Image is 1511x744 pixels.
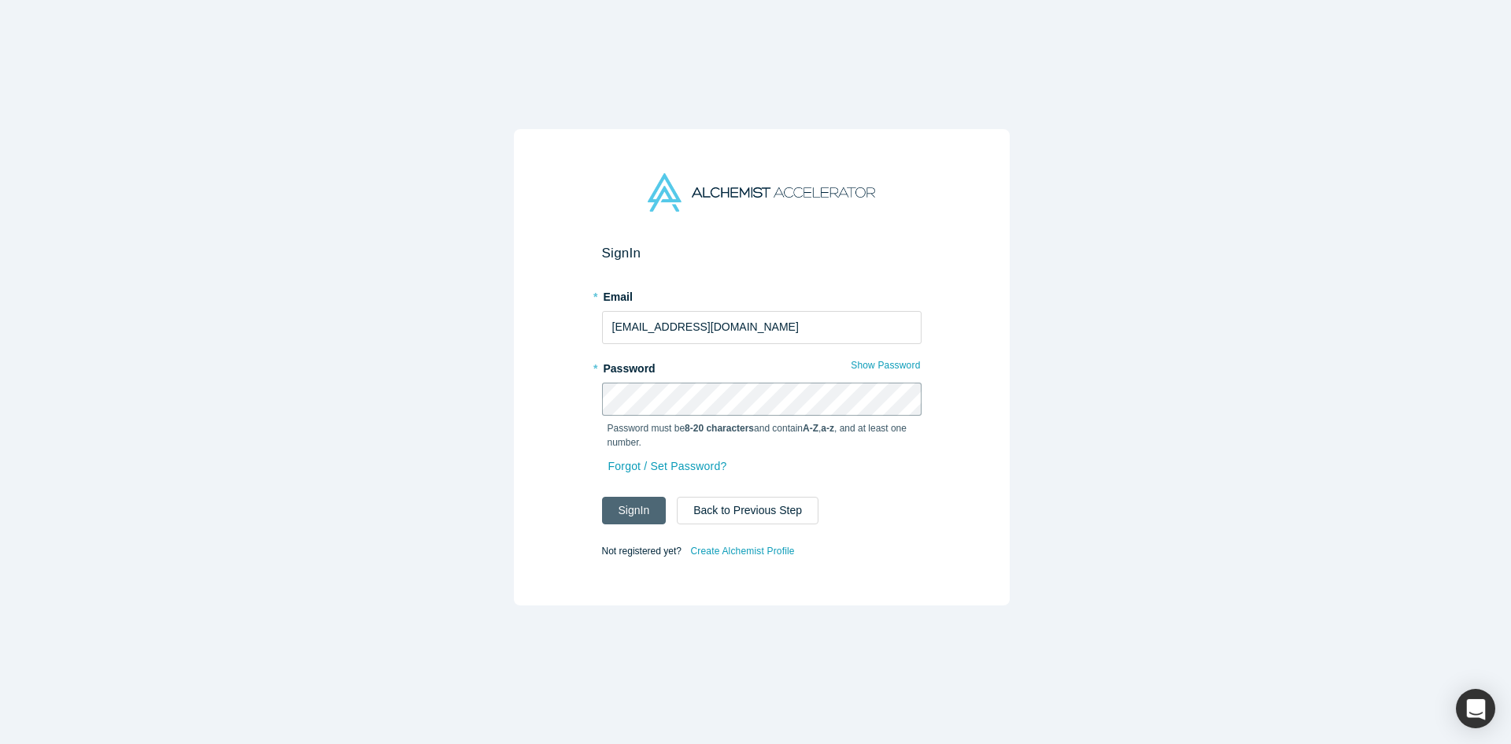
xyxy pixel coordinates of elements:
[648,173,874,212] img: Alchemist Accelerator Logo
[850,355,921,376] button: Show Password
[602,355,922,377] label: Password
[608,453,728,480] a: Forgot / Set Password?
[602,245,922,261] h2: Sign In
[821,423,834,434] strong: a-z
[677,497,818,524] button: Back to Previous Step
[602,283,922,305] label: Email
[685,423,754,434] strong: 8-20 characters
[608,421,916,450] p: Password must be and contain , , and at least one number.
[689,541,795,561] a: Create Alchemist Profile
[602,497,667,524] button: SignIn
[602,545,682,556] span: Not registered yet?
[803,423,818,434] strong: A-Z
